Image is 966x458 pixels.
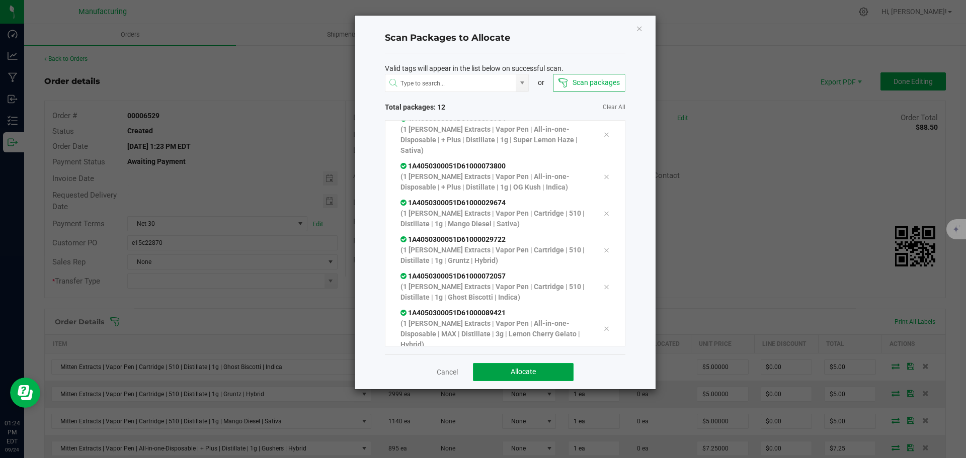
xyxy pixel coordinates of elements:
a: Clear All [603,103,625,112]
span: In Sync [400,115,408,123]
span: In Sync [400,235,408,243]
div: Remove tag [596,323,617,335]
div: Remove tag [596,207,617,219]
div: Remove tag [596,281,617,293]
span: In Sync [400,272,408,280]
p: (1 [PERSON_NAME] Extracts | Vapor Pen | Cartridge | 510 | Distillate | 1g | Mango Diesel | Sativa) [400,208,589,229]
h4: Scan Packages to Allocate [385,32,625,45]
span: 1A4050300051D61000029674 [400,199,506,207]
button: Scan packages [553,74,625,92]
iframe: Resource center [10,378,40,408]
span: Valid tags will appear in the list below on successful scan. [385,63,563,74]
span: 1A4050300051D61000073800 [400,162,506,170]
span: In Sync [400,309,408,317]
p: (1 [PERSON_NAME] Extracts | Vapor Pen | All-in-one-Disposable | + Plus | Distillate | 1g | OG Kus... [400,171,589,193]
div: or [529,77,553,88]
span: In Sync [400,162,408,170]
a: Cancel [437,367,458,377]
div: Remove tag [596,244,617,256]
span: 1A4050300051D61000072057 [400,272,506,280]
p: (1 [PERSON_NAME] Extracts | Vapor Pen | Cartridge | 510 | Distillate | 1g | Gruntz | Hybrid) [400,245,589,266]
span: Allocate [511,368,536,376]
span: In Sync [400,199,408,207]
span: 1A4050300051D61000089421 [400,309,506,317]
span: 1A4050300051D61000029722 [400,235,506,243]
p: (1 [PERSON_NAME] Extracts | Vapor Pen | All-in-one-Disposable | MAX | Distillate | 3g | Lemon Che... [400,318,589,350]
input: NO DATA FOUND [385,74,516,93]
button: Close [636,22,643,34]
span: Total packages: 12 [385,102,505,113]
div: Remove tag [596,170,617,182]
button: Allocate [473,363,574,381]
div: Remove tag [596,129,617,141]
p: (1 [PERSON_NAME] Extracts | Vapor Pen | Cartridge | 510 | Distillate | 1g | Ghost Biscotti | Indica) [400,282,589,303]
p: (1 [PERSON_NAME] Extracts | Vapor Pen | All-in-one-Disposable | + Plus | Distillate | 1g | Super ... [400,124,589,156]
span: 1A4050300051D61000073954 [400,115,506,123]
